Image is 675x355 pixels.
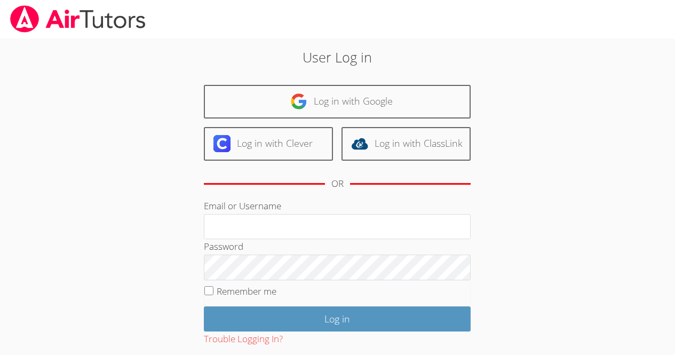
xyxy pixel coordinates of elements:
img: google-logo-50288ca7cdecda66e5e0955fdab243c47b7ad437acaf1139b6f446037453330a.svg [290,93,307,110]
a: Log in with ClassLink [342,127,471,161]
h2: User Log in [155,47,520,67]
label: Email or Username [204,200,281,212]
a: Log in with Clever [204,127,333,161]
div: OR [331,176,344,192]
img: airtutors_banner-c4298cdbf04f3fff15de1276eac7730deb9818008684d7c2e4769d2f7ddbe033.png [9,5,147,33]
a: Log in with Google [204,85,471,119]
img: classlink-logo-d6bb404cc1216ec64c9a2012d9dc4662098be43eaf13dc465df04b49fa7ab582.svg [351,135,368,152]
button: Trouble Logging In? [204,332,283,347]
label: Password [204,240,243,253]
input: Log in [204,306,471,332]
label: Remember me [217,285,276,297]
img: clever-logo-6eab21bc6e7a338710f1a6ff85c0baf02591cd810cc4098c63d3a4b26e2feb20.svg [213,135,231,152]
